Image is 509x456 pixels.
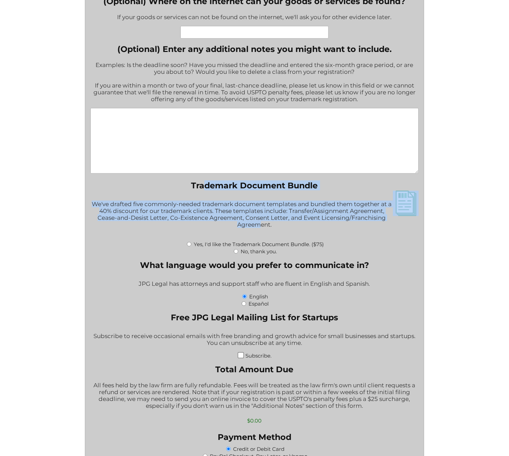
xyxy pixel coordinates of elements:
[249,300,269,307] label: Español
[90,44,418,54] label: (Optional) Enter any additional notes you might want to include.
[194,241,324,247] label: Yes, I'd like the Trademark Document Bundle. ($75)
[233,446,284,452] label: Credit or Debit Card
[171,312,338,322] legend: Free JPG Legal Mailing List for Startups
[90,57,418,108] div: Examples: Is the deadline soon? Have you missed the deadline and entered the six-month grace peri...
[393,191,418,216] img: Trademark Document Bundle
[90,276,418,293] div: JPG Legal has attorneys and support staff who are fluent in English and Spanish.
[241,248,277,255] label: No, thank you.
[90,377,418,415] div: All fees held by the law firm are fully refundable. Fees will be treated as the law firm's own un...
[90,196,418,240] div: We've drafted five commonly-needed trademark document templates and bundled them together at a 40...
[140,260,369,270] legend: What language would you prefer to communicate in?
[103,9,405,26] div: If your goods or services can not be found on the internet, we'll ask you for other evidence later.
[245,352,271,359] label: Subscribe.
[191,180,318,190] legend: Trademark Document Bundle
[90,328,418,352] div: Subscribe to receive occasional emails with free branding and growth advice for small businesses ...
[249,293,268,300] label: English
[90,364,418,374] label: Total Amount Due
[218,432,291,442] legend: Payment Method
